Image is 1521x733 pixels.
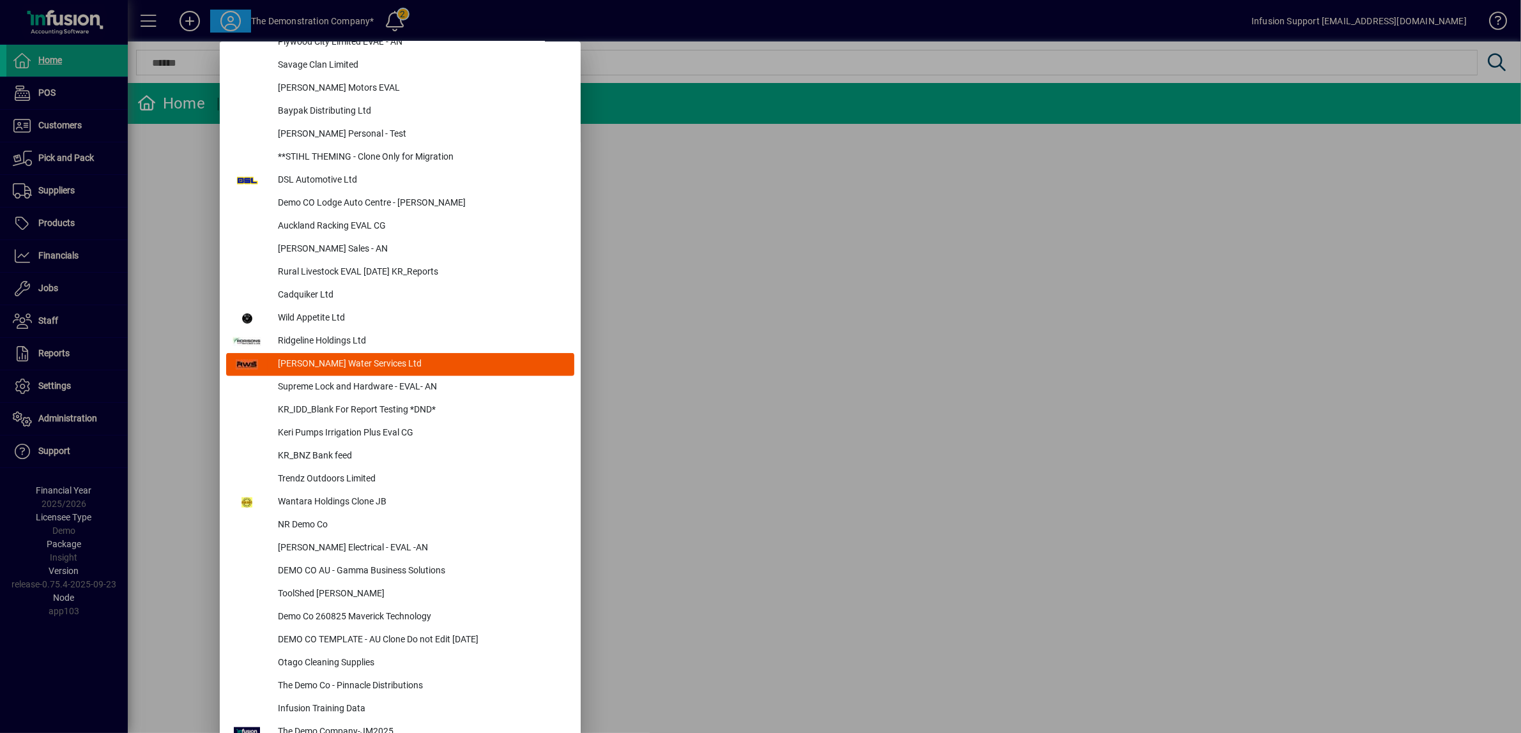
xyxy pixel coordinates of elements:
[268,422,574,445] div: Keri Pumps Irrigation Plus Eval CG
[226,376,574,399] button: Supreme Lock and Hardware - EVAL- AN
[226,31,574,54] button: Plywood City Limited EVAL - AN
[226,215,574,238] button: Auckland Racking EVAL CG
[226,146,574,169] button: **STIHL THEMING - Clone Only for Migration
[226,100,574,123] button: Baypak Distributing Ltd
[226,445,574,468] button: KR_BNZ Bank feed
[268,100,574,123] div: Baypak Distributing Ltd
[268,698,574,721] div: Infusion Training Data
[226,491,574,514] button: Wantara Holdings Clone JB
[226,537,574,560] button: [PERSON_NAME] Electrical - EVAL -AN
[268,54,574,77] div: Savage Clan Limited
[226,261,574,284] button: Rural Livestock EVAL [DATE] KR_Reports
[226,238,574,261] button: [PERSON_NAME] Sales - AN
[268,514,574,537] div: NR Demo Co
[268,330,574,353] div: Ridgeline Holdings Ltd
[268,238,574,261] div: [PERSON_NAME] Sales - AN
[226,422,574,445] button: Keri Pumps Irrigation Plus Eval CG
[226,606,574,629] button: Demo Co 260825 Maverick Technology
[268,261,574,284] div: Rural Livestock EVAL [DATE] KR_Reports
[226,192,574,215] button: Demo CO Lodge Auto Centre - [PERSON_NAME]
[226,284,574,307] button: Cadquiker Ltd
[268,652,574,675] div: Otago Cleaning Supplies
[226,675,574,698] button: The Demo Co - Pinnacle Distributions
[268,583,574,606] div: ToolShed [PERSON_NAME]
[268,123,574,146] div: [PERSON_NAME] Personal - Test
[268,77,574,100] div: [PERSON_NAME] Motors EVAL
[268,468,574,491] div: Trendz Outdoors Limited
[226,54,574,77] button: Savage Clan Limited
[226,307,574,330] button: Wild Appetite Ltd
[226,353,574,376] button: [PERSON_NAME] Water Services Ltd
[226,698,574,721] button: Infusion Training Data
[268,376,574,399] div: Supreme Lock and Hardware - EVAL- AN
[226,560,574,583] button: DEMO CO AU - Gamma Business Solutions
[268,491,574,514] div: Wantara Holdings Clone JB
[226,583,574,606] button: ToolShed [PERSON_NAME]
[268,284,574,307] div: Cadquiker Ltd
[268,307,574,330] div: Wild Appetite Ltd
[268,353,574,376] div: [PERSON_NAME] Water Services Ltd
[268,146,574,169] div: **STIHL THEMING - Clone Only for Migration
[226,652,574,675] button: Otago Cleaning Supplies
[226,468,574,491] button: Trendz Outdoors Limited
[226,123,574,146] button: [PERSON_NAME] Personal - Test
[268,606,574,629] div: Demo Co 260825 Maverick Technology
[226,169,574,192] button: DSL Automotive Ltd
[226,330,574,353] button: Ridgeline Holdings Ltd
[268,31,574,54] div: Plywood City Limited EVAL - AN
[226,399,574,422] button: KR_IDD_Blank For Report Testing *DND*
[268,629,574,652] div: DEMO CO TEMPLATE - AU Clone Do not Edit [DATE]
[268,399,574,422] div: KR_IDD_Blank For Report Testing *DND*
[226,514,574,537] button: NR Demo Co
[268,560,574,583] div: DEMO CO AU - Gamma Business Solutions
[268,675,574,698] div: The Demo Co - Pinnacle Distributions
[268,215,574,238] div: Auckland Racking EVAL CG
[268,169,574,192] div: DSL Automotive Ltd
[226,77,574,100] button: [PERSON_NAME] Motors EVAL
[268,192,574,215] div: Demo CO Lodge Auto Centre - [PERSON_NAME]
[268,537,574,560] div: [PERSON_NAME] Electrical - EVAL -AN
[268,445,574,468] div: KR_BNZ Bank feed
[226,629,574,652] button: DEMO CO TEMPLATE - AU Clone Do not Edit [DATE]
